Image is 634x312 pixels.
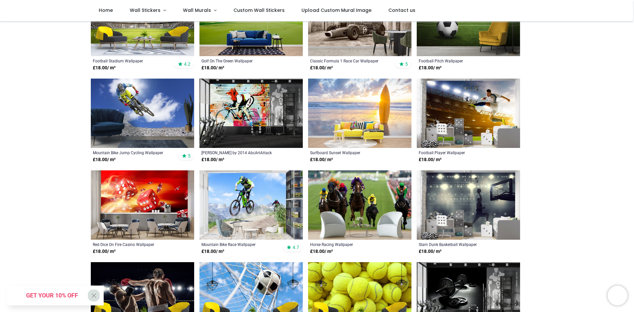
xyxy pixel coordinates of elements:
strong: £ 18.00 / m² [201,248,224,255]
img: Surfboard Sunset Wall Mural Wallpaper [308,79,411,148]
strong: £ 18.00 / m² [310,156,333,163]
strong: £ 18.00 / m² [93,65,116,71]
span: 5 [405,61,408,67]
a: Mountain Bike Jump Cycling Wallpaper [93,150,172,155]
img: Football Player Wall Mural Wallpaper [417,79,520,148]
span: Upload Custom Mural Image [301,7,371,14]
iframe: Brevo live chat [608,286,627,305]
strong: £ 18.00 / m² [419,65,441,71]
span: Wall Murals [183,7,211,14]
a: Red Dice On Fire Casino Wallpaper [93,242,172,247]
a: Football Pitch Wallpaper [419,58,498,63]
img: Horse Racing Wall Mural Wallpaper - Mod4 [308,170,411,240]
strong: £ 18.00 / m² [310,248,333,255]
a: Football Stadium Wallpaper [93,58,172,63]
a: [PERSON_NAME] by 2014 AbcArtAttack [201,150,281,155]
strong: £ 18.00 / m² [419,248,441,255]
strong: £ 18.00 / m² [419,156,441,163]
span: Custom Wall Stickers [233,7,285,14]
strong: £ 18.00 / m² [93,156,116,163]
strong: £ 18.00 / m² [201,65,224,71]
img: Mountain Bike Race Wall Mural Wallpaper [199,170,303,240]
strong: £ 18.00 / m² [93,248,116,255]
span: Contact us [388,7,415,14]
img: Slam Dunk Basketball Wall Mural Wallpaper [417,170,520,240]
span: Wall Stickers [130,7,160,14]
span: 4.2 [184,61,191,67]
img: Red Dice On Fire Casino Wall Mural Wallpaper [91,170,194,240]
a: Golf On The Green Wallpaper [201,58,281,63]
a: Surfboard Sunset Wallpaper [310,150,390,155]
a: Classic Formula 1 Race Car Wallpaper [310,58,390,63]
strong: £ 18.00 / m² [201,156,224,163]
span: 5 [188,153,191,159]
a: Horse Racing Wallpaper [310,242,390,247]
img: Le Fox Wall Mural by 2014 AbcArtAttack [199,79,303,148]
a: Mountain Bike Race Wallpaper [201,242,281,247]
a: Football Player Wallpaper [419,150,498,155]
a: Slam Dunk Basketball Wallpaper [419,242,498,247]
span: Home [99,7,113,14]
img: Mountain Bike Jump Cycling Wall Mural Wallpaper [91,79,194,148]
strong: £ 18.00 / m² [310,65,333,71]
span: 4.7 [293,244,299,250]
